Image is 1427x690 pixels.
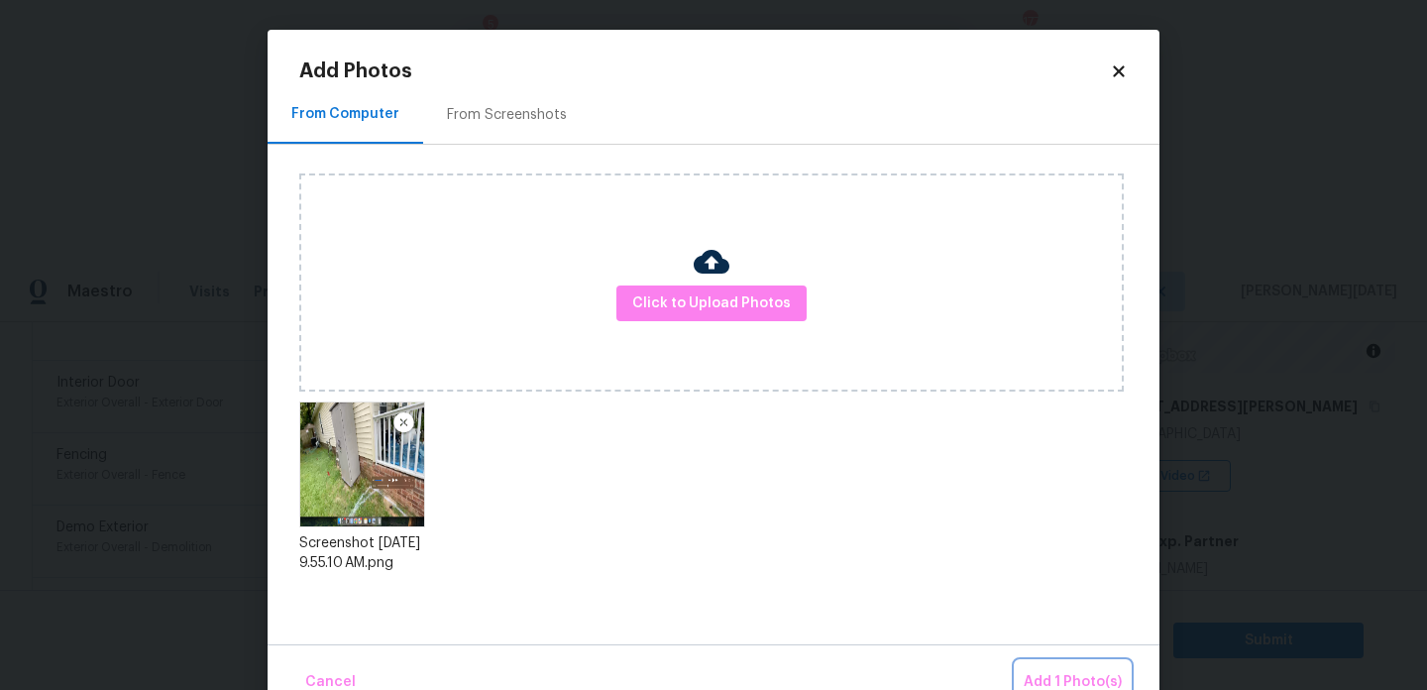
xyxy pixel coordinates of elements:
[299,533,425,573] div: Screenshot [DATE] 9.55.10 AM.png
[299,61,1110,81] h2: Add Photos
[616,286,807,322] button: Click to Upload Photos
[694,244,729,280] img: Cloud Upload Icon
[632,291,791,316] span: Click to Upload Photos
[291,104,399,124] div: From Computer
[447,105,567,125] div: From Screenshots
